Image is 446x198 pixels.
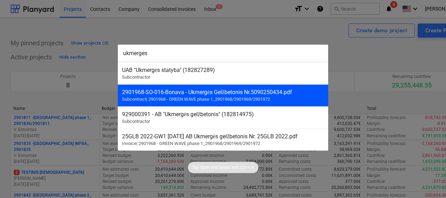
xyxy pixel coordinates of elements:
[122,74,150,80] span: Subcontractor
[122,89,324,95] div: 2901968-SO-016 - Bonava - Ukmergės Gelžbetonis Nr.5090250434.pdf
[122,67,324,73] div: UAB "Ukmergės statyba" (182827289)
[188,162,258,173] div: Tip:Open this faster withCtrl + K
[122,141,260,146] span: Invoice | 2901968 - GREEN WAVE phase 1_2901968/2901969/2901972
[200,165,239,171] p: Open this faster with
[118,62,328,84] div: UAB "Ukmergės statyba" (182827289)Subcontractor
[192,165,199,171] p: Tip:
[240,165,254,171] p: Ctrl + K
[118,84,328,106] div: 2901968-SO-016-Bonava - Ukmergės Gelžbetonis Nr.5090250434.pdfSubcontract| 2901968 - GREEN WAVE p...
[118,106,328,128] div: 929000391 - AB "Ukmergės gelžbetonis" (182814975)Subcontractor
[122,119,150,124] span: Subcontractor
[411,164,446,198] iframe: Chat Widget
[122,133,324,140] div: 25GLB 2022 - GW1 [DATE] AB Ukmergės gelžbetonis Nr. 25GLB 2022.pdf
[118,45,328,62] input: Search for projects, line-items, contracts, payment applications, subcontractors...
[118,128,328,151] div: 25GLB 2022-GW1 [DATE] AB Ukmergės gelžbetonis Nr. 25GLB 2022.pdfInvoice| 2901968 - GREEN WAVE pha...
[122,111,324,118] div: 929000391 - AB "Ukmergės gelžbetonis" (182814975)
[122,97,270,102] span: Subcontract | 2901968 - GREEN WAVE phase 1_2901968/2901969/2901972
